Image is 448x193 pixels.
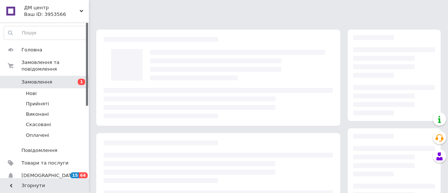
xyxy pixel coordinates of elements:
span: Замовлення [21,79,52,85]
span: Оплачені [26,132,49,139]
span: Замовлення та повідомлення [21,59,89,72]
span: [DEMOGRAPHIC_DATA] [21,172,76,179]
span: Нові [26,90,37,97]
span: Прийняті [26,101,49,107]
span: Скасовані [26,121,51,128]
span: Виконані [26,111,49,118]
span: Повідомлення [21,147,57,154]
div: Ваш ID: 3953566 [24,11,89,18]
span: 64 [79,172,87,179]
span: Головна [21,47,42,53]
span: ДМ центр [24,4,80,11]
input: Пошук [4,26,87,40]
span: 1 [78,79,85,85]
span: 15 [70,172,79,179]
span: Товари та послуги [21,160,68,166]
